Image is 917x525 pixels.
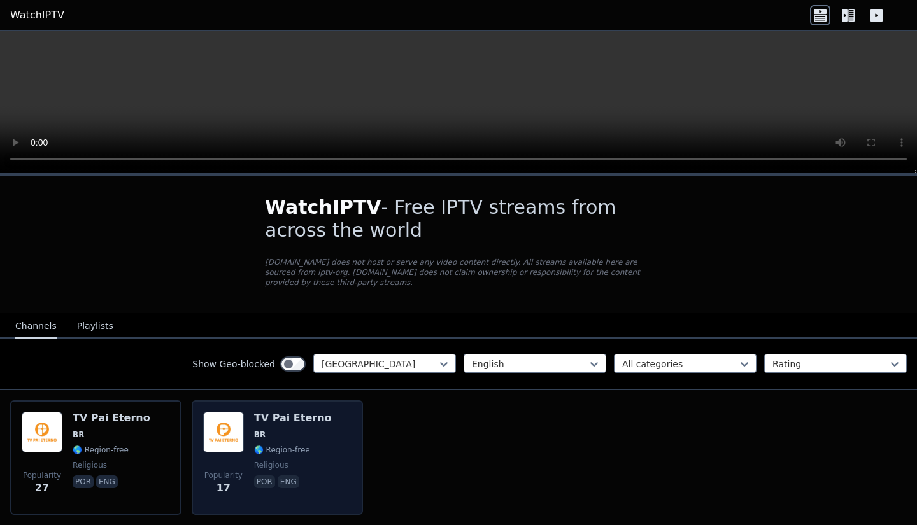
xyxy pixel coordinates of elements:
[203,412,244,452] img: TV Pai Eterno
[35,480,49,496] span: 27
[15,314,57,339] button: Channels
[254,460,288,470] span: religious
[254,412,332,424] h6: TV Pai Eterno
[254,475,275,488] p: por
[278,475,299,488] p: eng
[254,445,310,455] span: 🌎 Region-free
[73,445,129,455] span: 🌎 Region-free
[22,412,62,452] img: TV Pai Eterno
[23,470,61,480] span: Popularity
[96,475,118,488] p: eng
[217,480,231,496] span: 17
[254,430,266,440] span: BR
[204,470,243,480] span: Popularity
[73,412,150,424] h6: TV Pai Eterno
[265,196,652,242] h1: - Free IPTV streams from across the world
[192,358,275,370] label: Show Geo-blocked
[73,430,84,440] span: BR
[265,196,381,218] span: WatchIPTV
[73,460,107,470] span: religious
[10,8,64,23] a: WatchIPTV
[73,475,94,488] p: por
[77,314,113,339] button: Playlists
[265,257,652,288] p: [DOMAIN_NAME] does not host or serve any video content directly. All streams available here are s...
[318,268,348,277] a: iptv-org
